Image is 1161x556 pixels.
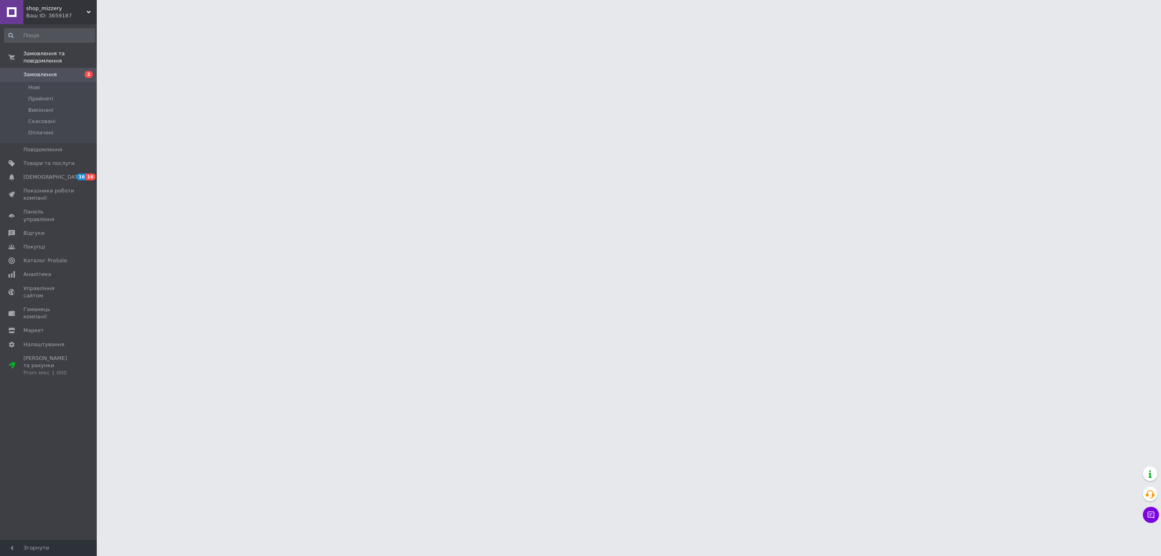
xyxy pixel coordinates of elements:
button: Чат з покупцем [1143,507,1159,523]
div: Prom мікс 1 000 [23,369,75,376]
input: Пошук [4,28,95,43]
div: Ваш ID: 3659187 [26,12,97,19]
span: [PERSON_NAME] та рахунки [23,355,75,377]
span: 2 [85,71,93,78]
span: Замовлення та повідомлення [23,50,97,65]
span: 16 [77,173,86,180]
span: Відгуки [23,230,44,237]
span: Оплачені [28,129,54,136]
span: Аналітика [23,271,51,278]
span: Маркет [23,327,44,334]
span: Показники роботи компанії [23,187,75,202]
span: Покупці [23,243,45,251]
span: Виконані [28,107,53,114]
span: 16 [86,173,95,180]
span: Скасовані [28,118,56,125]
span: Замовлення [23,71,57,78]
span: Гаманець компанії [23,306,75,320]
span: [DEMOGRAPHIC_DATA] [23,173,83,181]
span: shop_mizzery [26,5,87,12]
span: Товари та послуги [23,160,75,167]
span: Прийняті [28,95,53,102]
span: Панель управління [23,208,75,223]
span: Нові [28,84,40,91]
span: Каталог ProSale [23,257,67,264]
span: Повідомлення [23,146,62,153]
span: Управління сайтом [23,285,75,299]
span: Налаштування [23,341,64,348]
